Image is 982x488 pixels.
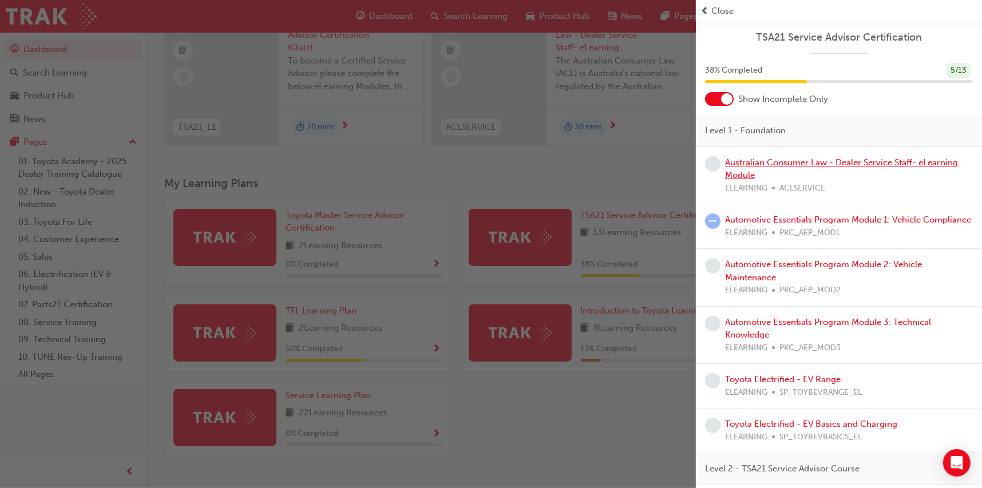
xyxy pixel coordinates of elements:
a: Toyota Electrified - EV Basics and Charging [725,419,897,429]
button: prev-iconClose [700,5,977,18]
span: learningRecordVerb_NONE-icon [705,373,720,388]
div: 5 / 13 [947,63,971,78]
a: TSA21 Service Advisor Certification [705,31,973,44]
a: Australian Consumer Law - Dealer Service Staff- eLearning Module [725,157,958,181]
span: Close [711,5,734,18]
span: learningRecordVerb_NONE-icon [705,418,720,433]
span: 38 % Completed [705,64,762,77]
span: PKC_AEP_MOD2 [779,284,841,297]
span: SP_TOYBEVRANGE_EL [779,386,862,399]
span: ELEARNING [725,386,767,399]
span: PKC_AEP_MOD1 [779,227,840,240]
a: Toyota Electrified - EV Range [725,374,841,384]
span: ELEARNING [725,227,767,240]
span: learningRecordVerb_NONE-icon [705,316,720,331]
span: learningRecordVerb_ATTEMPT-icon [705,213,720,229]
span: PKC_AEP_MOD3 [779,342,841,355]
span: SP_TOYBEVBASICS_EL [779,431,862,444]
span: learningRecordVerb_NONE-icon [705,156,720,172]
span: Level 1 - Foundation [705,124,786,137]
span: ELEARNING [725,284,767,297]
span: learningRecordVerb_NONE-icon [705,258,720,273]
span: ELEARNING [725,182,767,195]
a: Automotive Essentials Program Module 3: Technical Knowledge [725,317,931,340]
span: ACLSERVICE [779,182,825,195]
span: ELEARNING [725,342,767,355]
a: Automotive Essentials Program Module 2: Vehicle Maintenance [725,259,922,283]
span: Level 2 - TSA21 Service Advisor Course [705,462,860,475]
div: Open Intercom Messenger [943,449,971,477]
span: ELEARNING [725,431,767,444]
span: Show Incomplete Only [738,93,828,106]
span: prev-icon [700,5,709,18]
a: Automotive Essentials Program Module 1: Vehicle Compliance [725,215,971,225]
